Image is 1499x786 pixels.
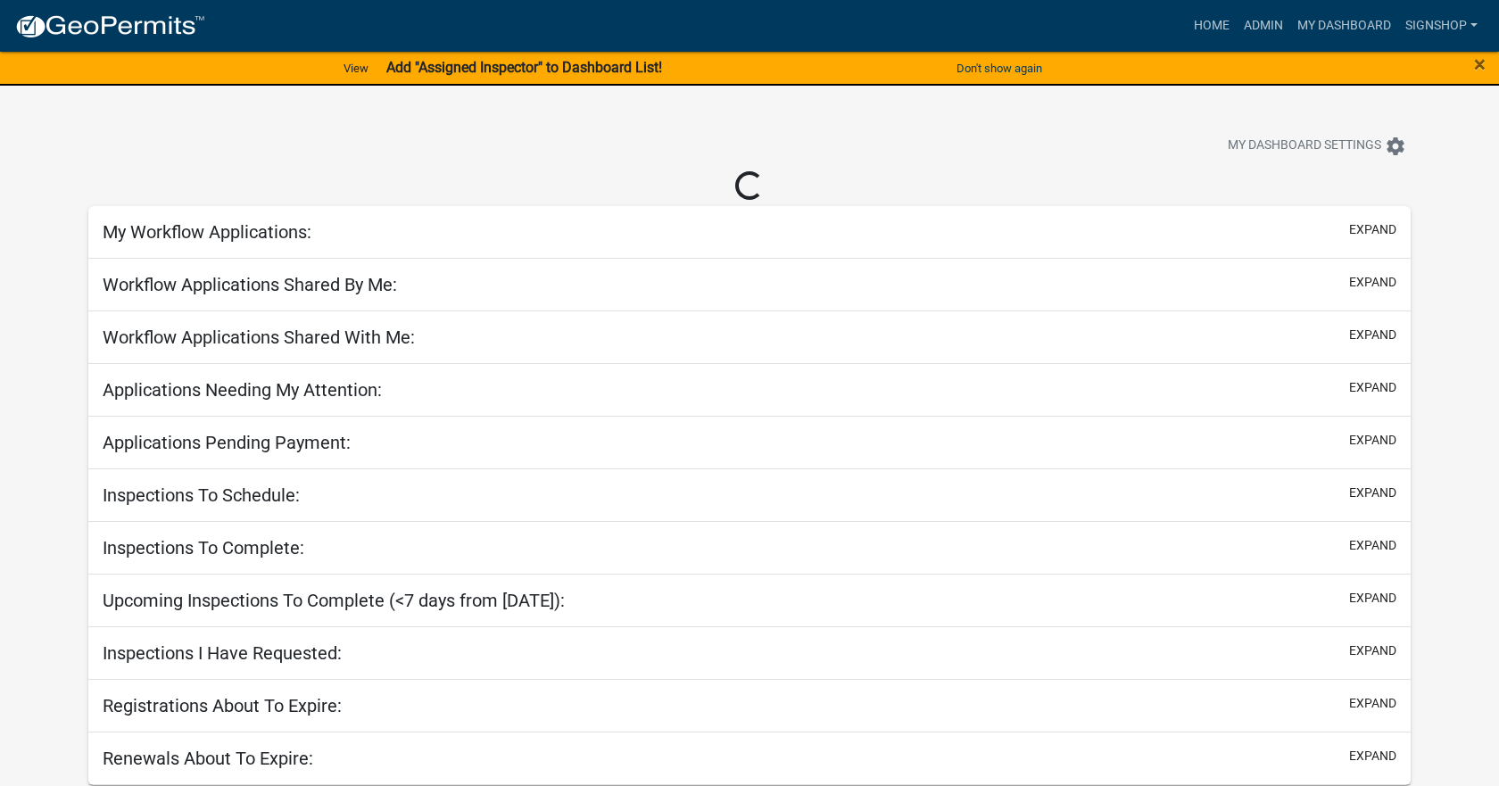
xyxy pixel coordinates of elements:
[386,59,662,76] strong: Add "Assigned Inspector" to Dashboard List!
[103,327,415,348] h5: Workflow Applications Shared With Me:
[1474,54,1486,75] button: Close
[1213,128,1420,163] button: My Dashboard Settingssettings
[103,484,300,506] h5: Inspections To Schedule:
[103,537,304,558] h5: Inspections To Complete:
[1290,9,1398,43] a: My Dashboard
[1349,484,1396,502] button: expand
[1349,273,1396,292] button: expand
[1349,747,1396,765] button: expand
[1349,641,1396,660] button: expand
[1349,431,1396,450] button: expand
[1187,9,1237,43] a: Home
[103,695,342,716] h5: Registrations About To Expire:
[103,642,342,664] h5: Inspections I Have Requested:
[1398,9,1485,43] a: Signshop
[1385,136,1406,157] i: settings
[1349,220,1396,239] button: expand
[336,54,376,83] a: View
[103,379,382,401] h5: Applications Needing My Attention:
[1474,52,1486,77] span: ×
[1349,694,1396,713] button: expand
[103,590,565,611] h5: Upcoming Inspections To Complete (<7 days from [DATE]):
[1349,378,1396,397] button: expand
[1349,589,1396,608] button: expand
[103,221,311,243] h5: My Workflow Applications:
[1349,326,1396,344] button: expand
[103,432,351,453] h5: Applications Pending Payment:
[103,748,313,769] h5: Renewals About To Expire:
[949,54,1049,83] button: Don't show again
[1237,9,1290,43] a: Admin
[103,274,397,295] h5: Workflow Applications Shared By Me:
[1228,136,1381,157] span: My Dashboard Settings
[1349,536,1396,555] button: expand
